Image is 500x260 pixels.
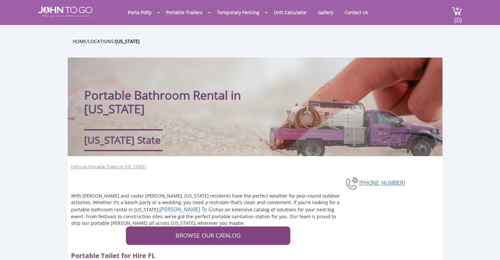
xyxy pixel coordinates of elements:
[88,38,114,44] a: Locations
[345,176,359,191] img: phone-number
[359,179,411,186] a: [PHONE_NUMBER]
[126,226,290,245] a: BROWSE OUR CATALOG
[71,164,146,170] a: FAQs on Portable Toilets in [US_STATE]
[71,206,336,226] span: has an extensive catalog of solutions for your next big event. From festivals to construction sit...
[212,6,264,19] a: Temporary Fencing
[84,71,296,116] h1: Portable Bathroom Rental in [US_STATE]
[38,7,92,17] img: JOHN to go
[123,6,156,19] a: Porta Potty
[115,38,140,44] a: [US_STATE]
[454,10,462,24] span: (0)
[84,129,163,151] div: [US_STATE] State
[73,37,447,45] ul: / /
[71,193,340,205] span: With [PERSON_NAME] and cooler [PERSON_NAME], [US_STATE] residents have the perfect weather for ye...
[269,6,312,19] a: Unit Calculator
[452,7,462,15] img: cart a
[340,6,373,19] a: Contact Us
[73,38,86,44] a: Home
[159,206,216,213] a: [PERSON_NAME] To Go
[313,6,338,19] a: Gallery
[161,6,207,19] a: Portable Trailers
[71,248,335,260] h2: Portable Toilet for Hire FL
[262,95,439,156] img: Truck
